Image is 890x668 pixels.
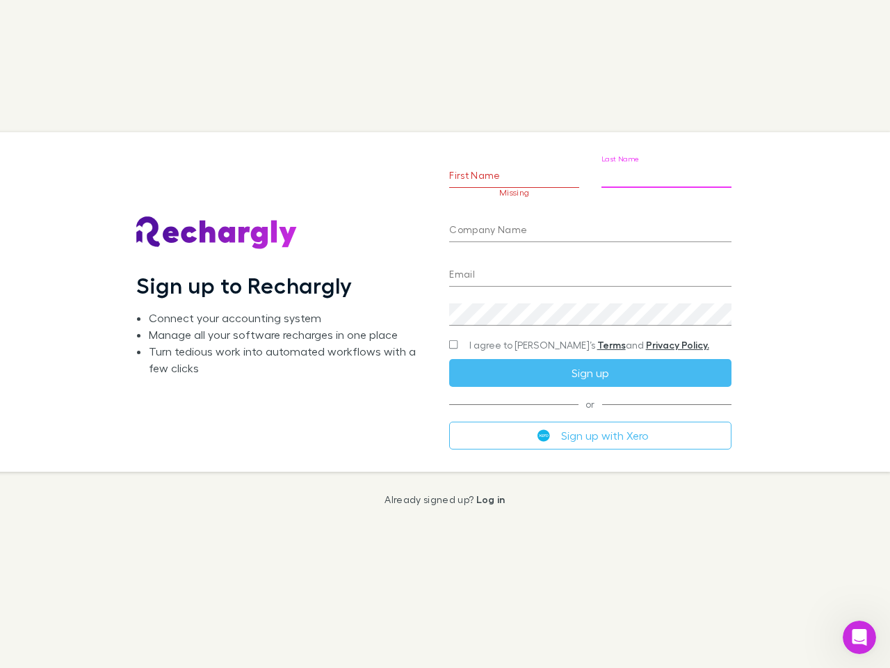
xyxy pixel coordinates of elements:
[469,338,709,352] span: I agree to [PERSON_NAME]’s and
[597,339,626,351] a: Terms
[149,343,427,376] li: Turn tedious work into automated workflows with a few clicks
[149,310,427,326] li: Connect your accounting system
[385,494,505,505] p: Already signed up?
[537,429,550,442] img: Xero's logo
[449,422,731,450] button: Sign up with Xero
[149,326,427,343] li: Manage all your software recharges in one place
[476,493,505,505] a: Log in
[601,154,640,164] label: Last Name
[449,188,579,198] p: Missing
[136,216,298,250] img: Rechargly's Logo
[449,359,731,387] button: Sign up
[136,272,353,299] h1: Sign up to Rechargly
[449,404,731,404] span: or
[843,621,876,654] iframe: Intercom live chat
[646,339,709,351] a: Privacy Policy.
